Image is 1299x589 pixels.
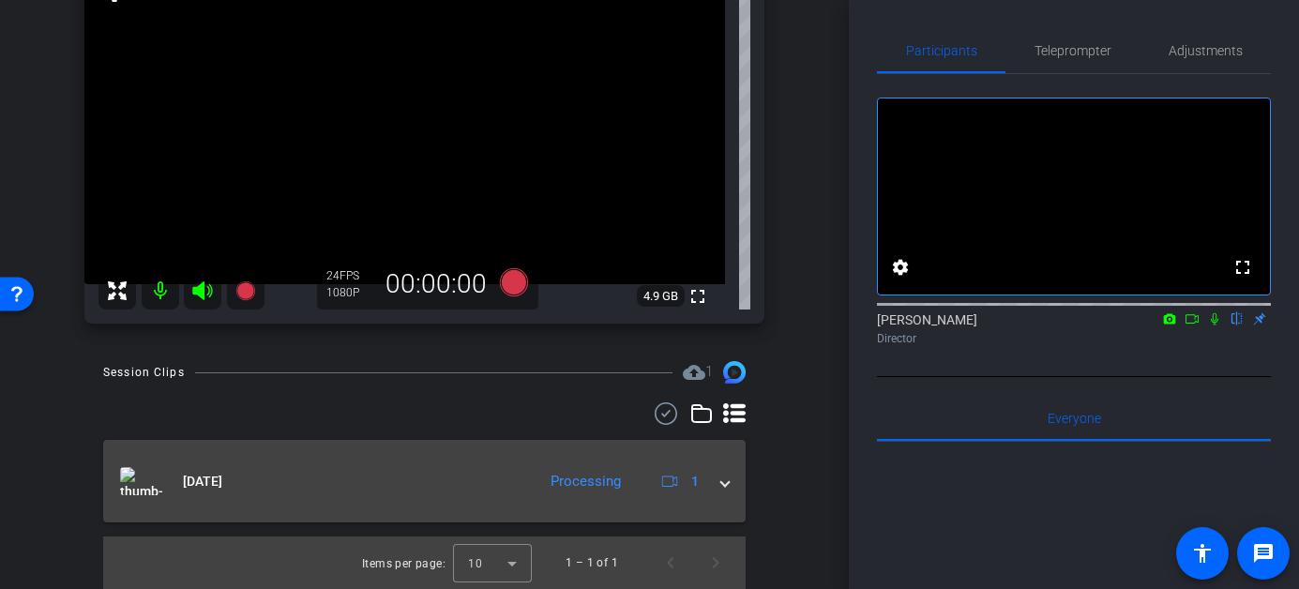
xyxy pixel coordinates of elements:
div: Items per page: [362,554,446,573]
button: Next page [693,540,738,585]
span: Adjustments [1169,44,1243,57]
span: Teleprompter [1035,44,1111,57]
div: [PERSON_NAME] [877,310,1271,347]
span: 1 [691,472,699,491]
img: thumb-nail [120,467,162,495]
mat-icon: settings [889,256,912,279]
span: 4.9 GB [637,285,685,308]
div: 24 [326,268,373,283]
mat-icon: cloud_upload [683,361,705,384]
span: Everyone [1048,412,1101,425]
div: Processing [541,471,630,492]
button: Previous page [648,540,693,585]
span: Destinations for your clips [683,361,713,384]
mat-expansion-panel-header: thumb-nail[DATE]Processing1 [103,440,746,522]
div: 00:00:00 [373,268,499,300]
mat-icon: fullscreen [687,285,709,308]
div: Session Clips [103,363,185,382]
img: Session clips [723,361,746,384]
mat-icon: message [1252,542,1275,565]
span: Participants [906,44,977,57]
mat-icon: accessibility [1191,542,1214,565]
mat-icon: flip [1226,310,1248,326]
div: Director [877,330,1271,347]
div: 1 – 1 of 1 [566,553,618,572]
div: 1080P [326,285,373,300]
span: [DATE] [183,472,222,491]
span: FPS [340,269,359,282]
mat-icon: fullscreen [1231,256,1254,279]
span: 1 [705,363,713,380]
